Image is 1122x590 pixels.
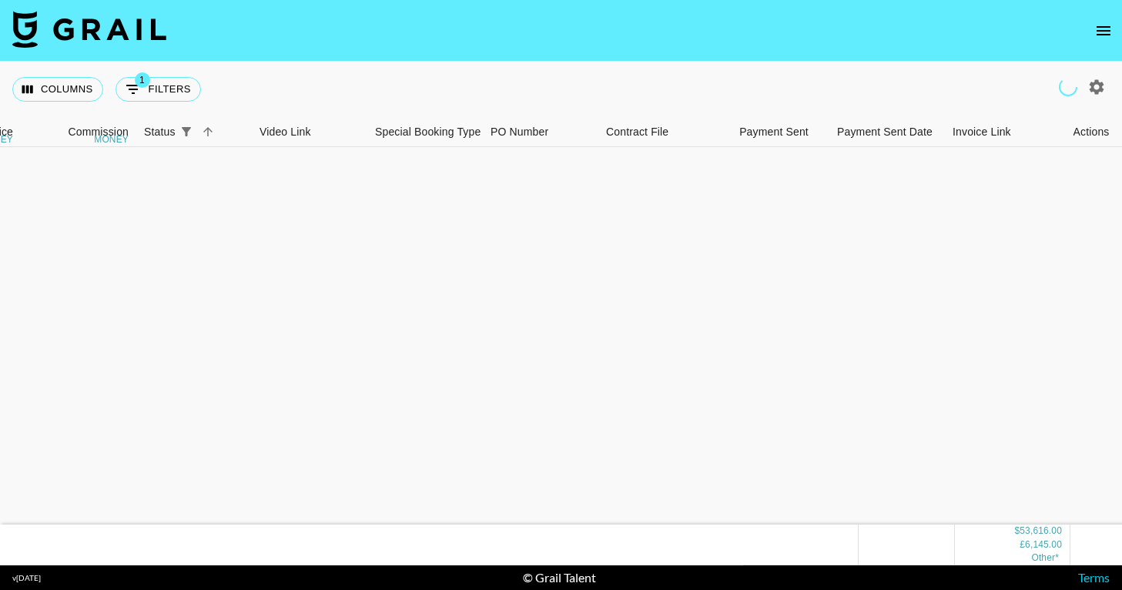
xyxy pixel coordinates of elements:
a: Terms [1078,570,1110,585]
div: Commission [68,117,129,147]
div: Payment Sent [714,117,829,147]
div: Payment Sent [739,117,809,147]
div: Contract File [598,117,714,147]
div: v [DATE] [12,573,41,583]
div: Special Booking Type [367,117,483,147]
div: PO Number [483,117,598,147]
div: 53,616.00 [1020,525,1062,538]
div: Actions [1060,117,1122,147]
div: Contract File [606,117,668,147]
div: Status [144,117,176,147]
div: 6,145.00 [1025,538,1062,551]
div: money [94,135,129,144]
div: Invoice Link [945,117,1060,147]
div: Actions [1073,117,1110,147]
span: Refreshing users, campaigns... [1058,77,1078,97]
div: Status [136,117,252,147]
div: Video Link [260,117,311,147]
button: Sort [197,121,219,142]
div: © Grail Talent [523,570,596,585]
button: Show filters [116,77,201,102]
div: Payment Sent Date [837,117,933,147]
img: Grail Talent [12,11,166,48]
button: Show filters [176,121,197,142]
div: Video Link [252,117,367,147]
button: Select columns [12,77,103,102]
span: 1 [135,72,150,88]
div: PO Number [491,117,548,147]
div: £ [1020,538,1025,551]
div: Payment Sent Date [829,117,945,147]
div: 1 active filter [176,121,197,142]
div: Invoice Link [953,117,1011,147]
div: $ [1014,525,1020,538]
div: Special Booking Type [375,117,481,147]
button: open drawer [1088,15,1119,46]
span: € 285.00 [1031,552,1059,563]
